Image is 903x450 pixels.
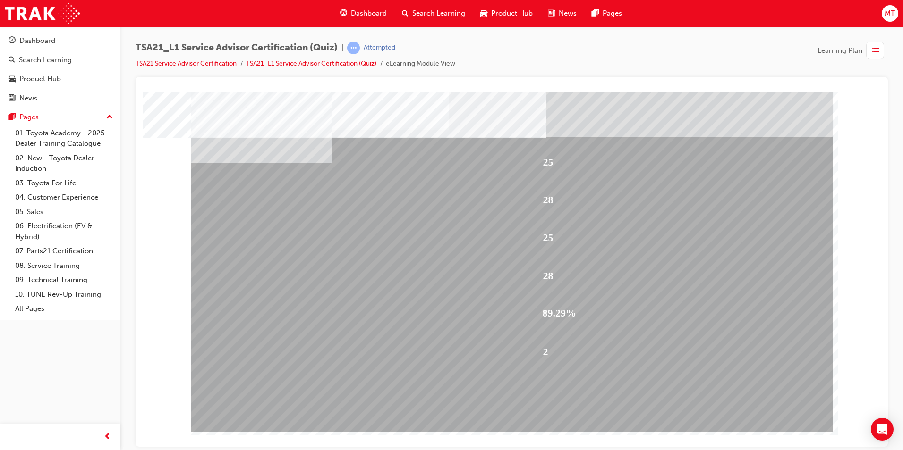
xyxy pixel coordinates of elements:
span: Search Learning [412,8,465,19]
span: search-icon [402,8,409,19]
span: car-icon [9,75,16,83]
div: Dashboard [19,35,55,46]
span: list-icon [872,45,879,57]
a: 06. Electrification (EV & Hybrid) [11,219,117,244]
div: Open Intercom Messenger [871,418,894,441]
a: Product Hub [4,70,117,88]
button: Pages [4,108,117,126]
a: 04. Customer Experience [11,190,117,205]
div: 25 [400,129,658,165]
span: Product Hub [491,8,533,19]
a: TSA21_L1 Service Advisor Certification (Quiz) [246,59,376,67]
a: 09. Technical Training [11,273,117,287]
span: prev-icon [104,431,111,443]
img: Trak [5,3,80,24]
span: guage-icon [9,37,16,45]
a: news-iconNews [540,4,584,23]
div: News [19,93,37,104]
button: DashboardSearch LearningProduct HubNews [4,30,117,108]
span: search-icon [9,56,15,65]
a: 08. Service Training [11,258,117,273]
span: learningRecordVerb_ATTEMPT-icon [347,42,360,54]
a: guage-iconDashboard [332,4,394,23]
div: Attempted [364,43,395,52]
div: 2 [400,243,658,279]
span: guage-icon [340,8,347,19]
div: 28 [400,92,658,127]
a: pages-iconPages [584,4,630,23]
div: 89.29% [400,205,658,241]
span: pages-icon [592,8,599,19]
span: News [559,8,577,19]
span: Learning Plan [818,45,862,56]
span: up-icon [106,111,113,124]
a: TSA21 Service Advisor Certification [136,59,237,67]
button: Learning Plan [818,42,888,59]
span: | [341,42,343,53]
span: TSA21_L1 Service Advisor Certification (Quiz) [136,42,338,53]
a: search-iconSearch Learning [394,4,473,23]
div: 25 [400,54,658,89]
span: pages-icon [9,113,16,122]
div: 28 [400,167,658,203]
a: 07. Parts21 Certification [11,244,117,258]
a: 03. Toyota For Life [11,176,117,191]
a: car-iconProduct Hub [473,4,540,23]
span: MT [885,8,895,19]
span: Dashboard [351,8,387,19]
a: 10. TUNE Rev-Up Training [11,287,117,302]
a: 02. New - Toyota Dealer Induction [11,151,117,176]
a: Search Learning [4,51,117,69]
a: All Pages [11,301,117,316]
span: car-icon [480,8,487,19]
li: eLearning Module View [386,58,455,69]
a: News [4,90,117,107]
a: 05. Sales [11,205,117,219]
div: Product Hub [19,74,61,84]
button: MT [882,5,898,22]
a: Dashboard [4,32,117,50]
span: news-icon [548,8,555,19]
span: Pages [603,8,622,19]
a: 01. Toyota Academy - 2025 Dealer Training Catalogue [11,126,117,151]
div: Pages [19,112,39,123]
span: news-icon [9,94,16,103]
div: Search Learning [19,55,72,66]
